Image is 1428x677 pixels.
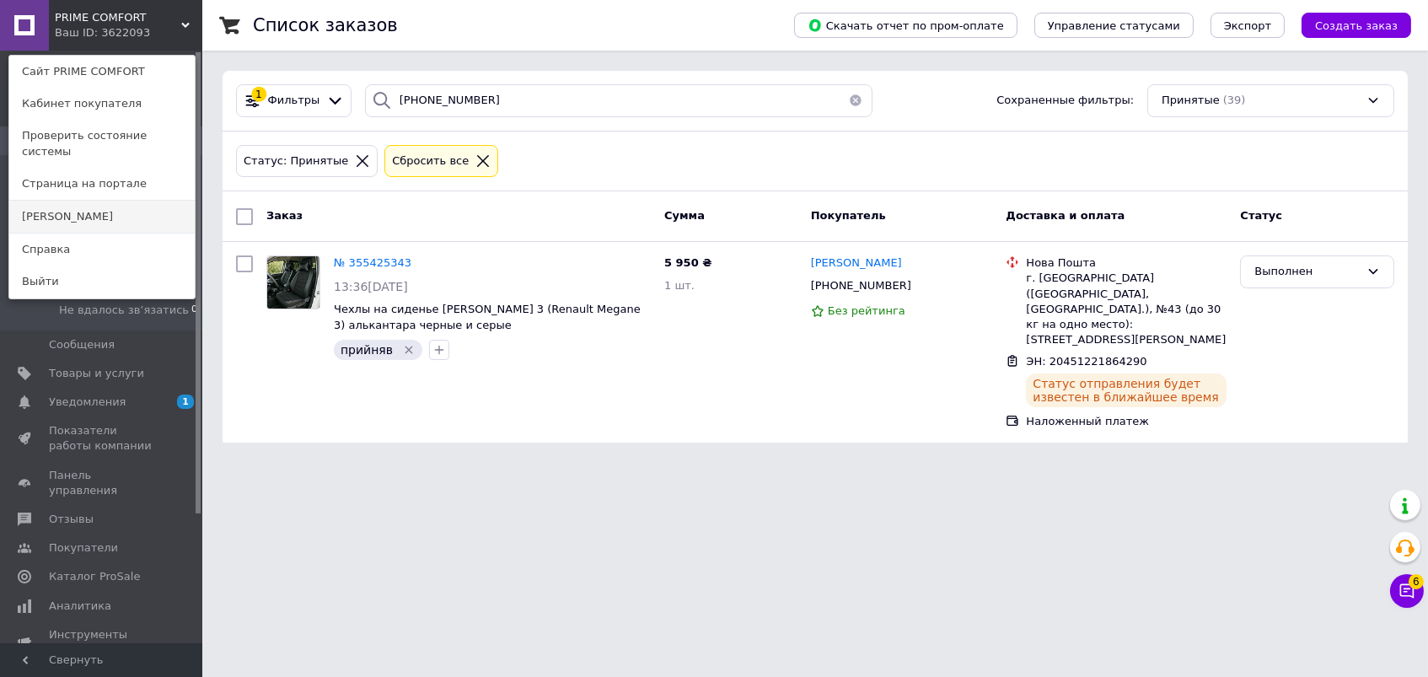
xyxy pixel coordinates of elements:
[334,303,641,331] a: Чехлы на сиденье [PERSON_NAME] 3 (Renault Megane 3) алькантара черные и серые
[9,120,195,167] a: Проверить состояние системы
[664,279,695,292] span: 1 шт.
[341,343,393,357] span: прийняв
[9,266,195,298] a: Выйти
[177,395,194,409] span: 1
[49,512,94,527] span: Отзывы
[828,304,905,317] span: Без рейтинга
[1211,13,1285,38] button: Экспорт
[266,209,303,222] span: Заказ
[59,303,189,318] span: Не вдалось звʼязатись
[365,84,872,117] input: Поиск по номеру заказа, ФИО покупателя, номеру телефона, Email, номеру накладной
[49,599,111,614] span: Аналитика
[9,201,195,233] a: [PERSON_NAME]
[1006,209,1125,222] span: Доставка и оплата
[9,168,195,200] a: Страница на портале
[1026,271,1227,347] div: г. [GEOGRAPHIC_DATA] ([GEOGRAPHIC_DATA], [GEOGRAPHIC_DATA].), №43 (до 30 кг на одно место): [STRE...
[811,279,911,292] span: [PHONE_NUMBER]
[1162,93,1220,109] span: Принятые
[664,256,711,269] span: 5 950 ₴
[9,88,195,120] a: Кабинет покупателя
[1223,94,1246,106] span: (39)
[268,93,320,109] span: Фильтры
[49,366,144,381] span: Товары и услуги
[811,256,902,269] span: [PERSON_NAME]
[253,15,398,35] h1: Список заказов
[49,423,156,454] span: Показатели работы компании
[811,255,902,271] a: [PERSON_NAME]
[1285,19,1411,31] a: Создать заказ
[251,87,266,102] div: 1
[9,56,195,88] a: Сайт PRIME COMFORT
[1224,19,1271,32] span: Экспорт
[9,234,195,266] a: Справка
[49,395,126,410] span: Уведомления
[49,540,118,556] span: Покупатели
[839,84,872,117] button: Очистить
[811,209,886,222] span: Покупатель
[334,256,411,269] a: № 355425343
[240,153,352,170] div: Статус: Принятые
[1026,373,1227,407] div: Статус отправления будет известен в ближайшее время
[402,343,416,357] svg: Удалить метку
[808,18,1004,33] span: Скачать отчет по пром-оплате
[1034,13,1194,38] button: Управление статусами
[1026,355,1146,368] span: ЭН: 20451221864290
[1048,19,1180,32] span: Управление статусами
[1026,414,1227,429] div: Наложенный платеж
[267,256,319,309] img: Фото товару
[55,10,181,25] span: PRIME COMFORT
[794,13,1017,38] button: Скачать отчет по пром-оплате
[996,93,1134,109] span: Сохраненные фильтры:
[664,209,705,222] span: Сумма
[1315,19,1398,32] span: Создать заказ
[266,255,320,309] a: Фото товару
[49,337,115,352] span: Сообщения
[1026,255,1227,271] div: Нова Пошта
[49,569,140,584] span: Каталог ProSale
[55,25,126,40] div: Ваш ID: 3622093
[1390,574,1424,608] button: Чат с покупателем6
[191,303,197,318] span: 0
[1254,263,1360,281] div: Выполнен
[1302,13,1411,38] button: Создать заказ
[1240,209,1282,222] span: Статус
[49,468,156,498] span: Панель управления
[334,280,408,293] span: 13:36[DATE]
[1409,574,1424,589] span: 6
[389,153,472,170] div: Сбросить все
[49,627,156,658] span: Инструменты вебмастера и SEO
